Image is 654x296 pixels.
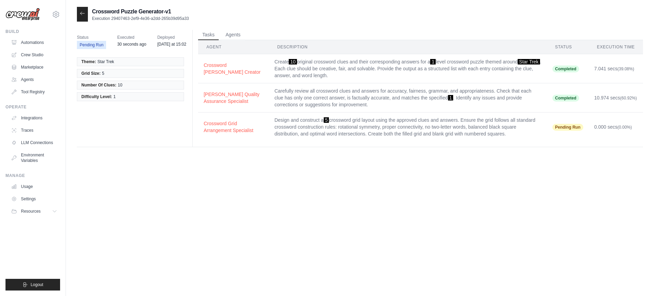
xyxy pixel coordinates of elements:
[117,42,146,47] time: September 2, 2025 at 15:28 CEST
[92,8,189,16] h2: Crossword Puzzle Generator-v1
[8,74,60,85] a: Agents
[552,95,579,102] span: Completed
[269,54,547,83] td: Create original crossword clues and their corresponding answers for a level crossword puzzle them...
[552,124,583,131] span: Pending Run
[118,82,122,88] span: 10
[8,113,60,123] a: Integrations
[81,59,96,64] span: Theme:
[8,125,60,136] a: Traces
[5,173,60,178] div: Manage
[204,120,263,134] button: Crossword Grid Arrangement Specialist
[8,86,60,97] a: Tool Registry
[81,71,101,76] span: Grid Size:
[77,41,106,49] span: Pending Run
[8,181,60,192] a: Usage
[589,54,643,83] td: 7.041 secs
[221,30,245,40] button: Agents
[92,16,189,21] p: Execution 29407463-2ef9-4e36-a2dd-265b39d95a33
[8,37,60,48] a: Automations
[81,82,116,88] span: Number Of Clues:
[5,104,60,110] div: Operate
[8,150,60,166] a: Environment Variables
[518,59,540,64] span: Star Trek
[289,59,297,64] span: 10
[5,29,60,34] div: Build
[157,42,186,47] time: September 1, 2025 at 15:02 CEST
[21,209,41,214] span: Resources
[552,66,579,72] span: Completed
[8,193,60,204] a: Settings
[5,279,60,291] button: Logout
[589,83,643,113] td: 10.974 secs
[204,91,263,105] button: [PERSON_NAME] Quality Assurance Specialist
[198,30,219,40] button: Tasks
[5,8,40,21] img: Logo
[589,113,643,142] td: 0.000 secs
[117,34,146,41] span: Executed
[269,113,547,142] td: Design and construct a crossword grid layout using the approved clues and answers. Ensure the gri...
[113,94,116,99] span: 1
[618,67,634,71] span: (39.08%)
[8,62,60,73] a: Marketplace
[324,117,329,123] span: 5
[620,96,637,100] span: (60.92%)
[198,40,269,54] th: Agent
[8,206,60,217] button: Resources
[589,40,643,54] th: Execution Time
[81,94,112,99] span: Difficulty Level:
[102,71,104,76] span: 5
[204,62,263,75] button: Crossword [PERSON_NAME] Creator
[31,282,43,287] span: Logout
[157,34,186,41] span: Deployed
[77,34,106,41] span: Status
[8,137,60,148] a: LLM Connections
[269,83,547,113] td: Carefully review all crossword clues and answers for accuracy, fairness, grammar, and appropriate...
[8,49,60,60] a: Crew Studio
[618,125,632,130] span: (0.00%)
[448,95,454,100] span: 1
[269,40,547,54] th: Description
[97,59,114,64] span: Star Trek
[547,40,589,54] th: Status
[430,59,436,64] span: 1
